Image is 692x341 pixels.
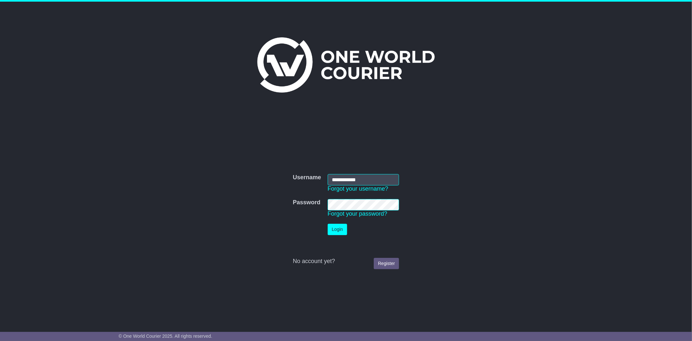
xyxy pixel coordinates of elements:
div: No account yet? [293,258,399,265]
button: Login [328,224,347,235]
a: Forgot your username? [328,185,388,192]
a: Forgot your password? [328,210,387,217]
label: Password [293,199,321,206]
img: One World [257,37,434,93]
a: Register [374,258,399,269]
label: Username [293,174,321,181]
span: © One World Courier 2025. All rights reserved. [119,334,212,339]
